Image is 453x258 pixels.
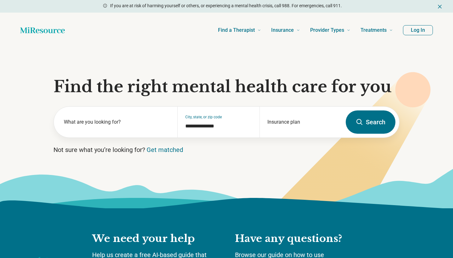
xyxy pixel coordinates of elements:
[346,110,395,134] button: Search
[218,18,261,43] a: Find a Therapist
[64,118,170,126] label: What are you looking for?
[310,26,344,35] span: Provider Types
[92,232,222,245] h2: We need your help
[361,18,393,43] a: Treatments
[20,24,65,36] a: Home page
[271,26,294,35] span: Insurance
[361,26,387,35] span: Treatments
[271,18,300,43] a: Insurance
[235,232,361,245] h2: Have any questions?
[310,18,350,43] a: Provider Types
[53,77,400,96] h1: Find the right mental health care for you
[437,3,443,10] button: Dismiss
[403,25,433,35] button: Log In
[53,145,400,154] p: Not sure what you’re looking for?
[147,146,183,154] a: Get matched
[218,26,255,35] span: Find a Therapist
[110,3,342,9] p: If you are at risk of harming yourself or others, or experiencing a mental health crisis, call 98...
